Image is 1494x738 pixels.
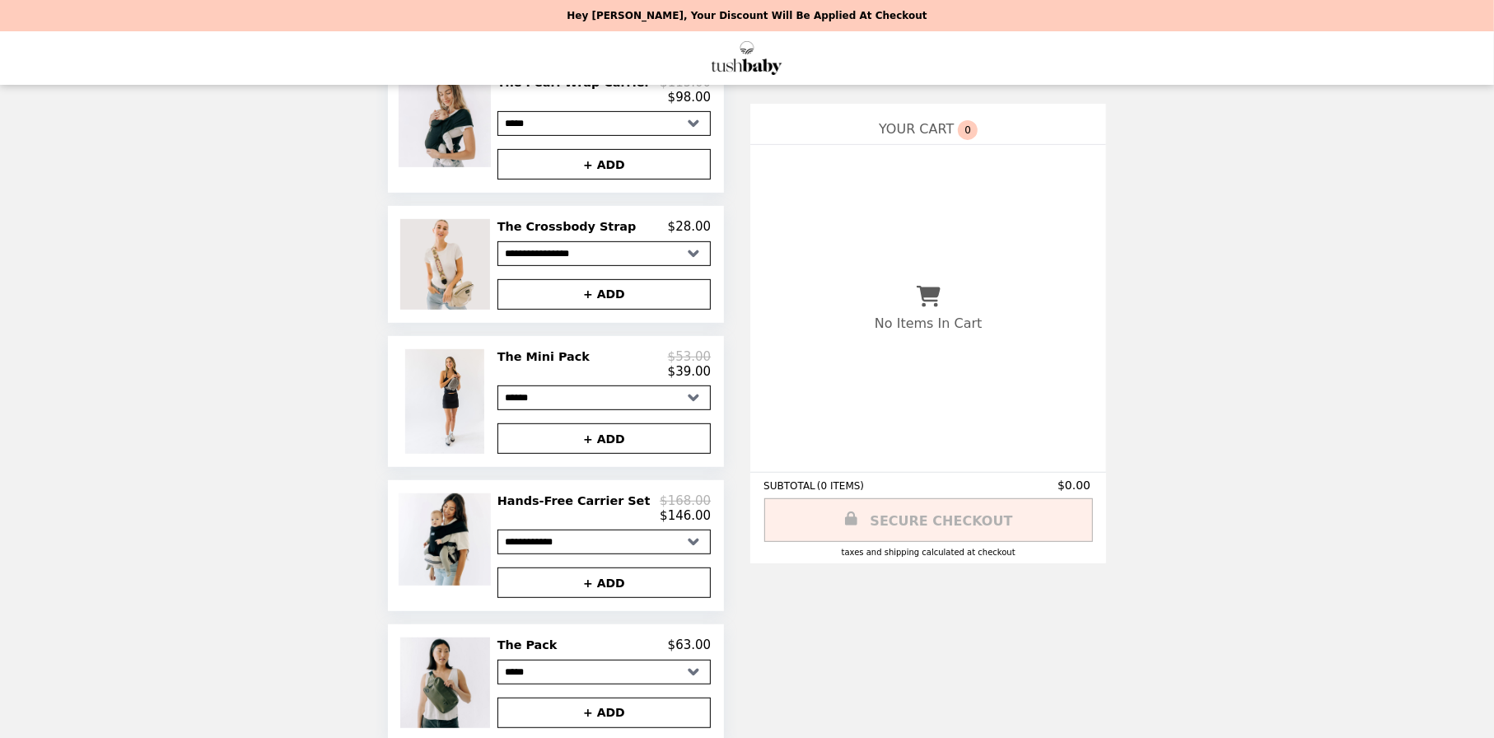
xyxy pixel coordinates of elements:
select: Select a product variant [497,111,712,136]
p: $168.00 [660,493,711,508]
button: + ADD [497,149,712,180]
span: 0 [958,120,978,140]
img: The Crossbody Strap [400,219,494,309]
span: ( 0 ITEMS ) [817,480,864,492]
select: Select a product variant [497,385,712,410]
button: + ADD [497,568,712,598]
img: The Pearl Wrap Carrier [399,75,495,167]
span: YOUR CART [879,121,954,137]
p: $28.00 [668,219,712,234]
h2: The Mini Pack [497,349,596,364]
p: $63.00 [668,638,712,652]
p: No Items In Cart [875,315,982,331]
select: Select a product variant [497,530,712,554]
div: Taxes and Shipping calculated at checkout [763,548,1093,557]
span: $0.00 [1057,479,1093,492]
h2: Hands-Free Carrier Set [497,493,657,508]
p: $53.00 [668,349,712,364]
h2: The Crossbody Strap [497,219,643,234]
button: + ADD [497,698,712,728]
h2: The Pack [497,638,564,652]
p: Hey [PERSON_NAME], your discount will be applied at checkout [567,10,927,21]
select: Select a product variant [497,241,712,266]
p: $39.00 [668,364,712,379]
button: + ADD [497,279,712,310]
img: Brand Logo [712,41,782,75]
button: + ADD [497,423,712,454]
span: SUBTOTAL [763,480,817,492]
p: $146.00 [660,508,711,523]
img: Hands-Free Carrier Set [399,493,495,586]
select: Select a product variant [497,660,712,684]
img: The Pack [400,638,494,727]
img: The Mini Pack [405,349,488,454]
